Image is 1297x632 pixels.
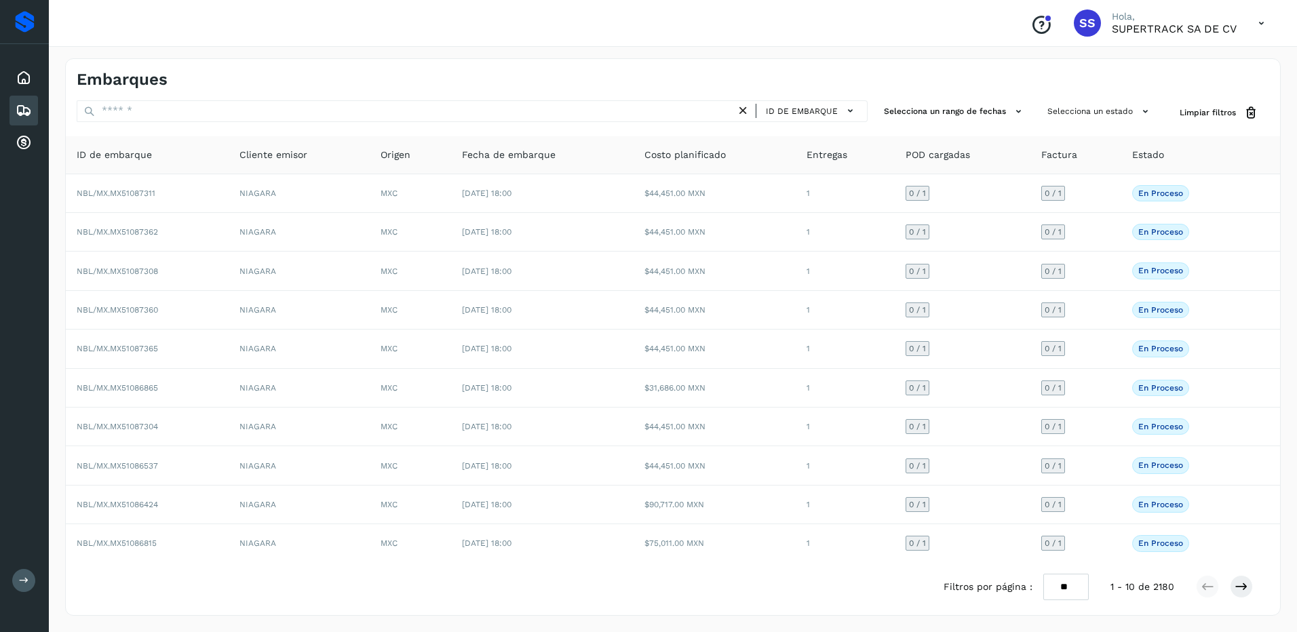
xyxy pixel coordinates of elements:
p: Hola, [1112,11,1237,22]
p: En proceso [1138,460,1183,470]
h4: Embarques [77,70,168,90]
td: MXC [370,330,451,368]
td: $44,451.00 MXN [634,446,796,485]
p: En proceso [1138,305,1183,315]
td: NIAGARA [229,408,370,446]
td: $44,451.00 MXN [634,174,796,213]
span: NBL/MX.MX51086537 [77,461,158,471]
span: ID de embarque [77,148,152,162]
td: NIAGARA [229,213,370,252]
td: 1 [796,486,894,524]
span: 0 / 1 [909,267,926,275]
td: 1 [796,369,894,408]
td: MXC [370,446,451,485]
td: MXC [370,291,451,330]
span: Costo planificado [644,148,726,162]
td: $44,451.00 MXN [634,291,796,330]
span: Filtros por página : [944,580,1032,594]
span: 0 / 1 [909,228,926,236]
span: Origen [381,148,410,162]
p: SUPERTRACK SA DE CV [1112,22,1237,35]
td: $90,717.00 MXN [634,486,796,524]
p: En proceso [1138,383,1183,393]
td: 1 [796,408,894,446]
span: NBL/MX.MX51087360 [77,305,158,315]
span: 0 / 1 [1045,306,1062,314]
span: [DATE] 18:00 [462,266,511,276]
p: En proceso [1138,189,1183,198]
p: En proceso [1138,500,1183,509]
span: 1 - 10 de 2180 [1110,580,1174,594]
span: 0 / 1 [1045,500,1062,509]
td: $44,451.00 MXN [634,213,796,252]
span: 0 / 1 [909,344,926,353]
span: 0 / 1 [1045,539,1062,547]
span: NBL/MX.MX51087365 [77,344,158,353]
td: $44,451.00 MXN [634,330,796,368]
td: NIAGARA [229,174,370,213]
span: 0 / 1 [1045,462,1062,470]
button: Selecciona un estado [1042,100,1158,123]
span: [DATE] 18:00 [462,422,511,431]
span: [DATE] 18:00 [462,500,511,509]
span: [DATE] 18:00 [462,189,511,198]
span: NBL/MX.MX51086424 [77,500,158,509]
td: MXC [370,369,451,408]
span: [DATE] 18:00 [462,344,511,353]
td: NIAGARA [229,524,370,562]
td: $44,451.00 MXN [634,252,796,290]
span: NBL/MX.MX51087362 [77,227,158,237]
div: Inicio [9,63,38,93]
td: MXC [370,524,451,562]
span: NBL/MX.MX51087311 [77,189,155,198]
button: Limpiar filtros [1169,100,1269,125]
td: MXC [370,213,451,252]
span: 0 / 1 [909,189,926,197]
td: MXC [370,174,451,213]
span: [DATE] 18:00 [462,383,511,393]
td: NIAGARA [229,330,370,368]
td: NIAGARA [229,252,370,290]
td: $44,451.00 MXN [634,408,796,446]
span: 0 / 1 [909,306,926,314]
button: ID de embarque [762,101,862,121]
td: MXC [370,252,451,290]
span: NBL/MX.MX51087308 [77,266,158,276]
p: En proceso [1138,344,1183,353]
span: [DATE] 18:00 [462,305,511,315]
span: Fecha de embarque [462,148,556,162]
span: 0 / 1 [1045,267,1062,275]
td: MXC [370,486,451,524]
span: 0 / 1 [1045,384,1062,392]
span: 0 / 1 [1045,422,1062,431]
td: 1 [796,291,894,330]
span: 0 / 1 [909,422,926,431]
span: Factura [1041,148,1077,162]
span: 0 / 1 [1045,228,1062,236]
td: NIAGARA [229,369,370,408]
span: 0 / 1 [1045,344,1062,353]
td: 1 [796,524,894,562]
div: Cuentas por cobrar [9,128,38,158]
td: NIAGARA [229,291,370,330]
td: 1 [796,252,894,290]
span: 0 / 1 [909,384,926,392]
span: ID de embarque [766,105,838,117]
p: En proceso [1138,538,1183,548]
div: Embarques [9,96,38,125]
p: En proceso [1138,266,1183,275]
td: 1 [796,213,894,252]
td: 1 [796,330,894,368]
span: Entregas [807,148,847,162]
span: Limpiar filtros [1180,106,1236,119]
span: 0 / 1 [909,500,926,509]
span: 0 / 1 [909,539,926,547]
span: NBL/MX.MX51086865 [77,383,158,393]
p: En proceso [1138,422,1183,431]
span: [DATE] 18:00 [462,538,511,548]
span: POD cargadas [906,148,970,162]
span: [DATE] 18:00 [462,461,511,471]
button: Selecciona un rango de fechas [878,100,1031,123]
td: NIAGARA [229,486,370,524]
td: $75,011.00 MXN [634,524,796,562]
